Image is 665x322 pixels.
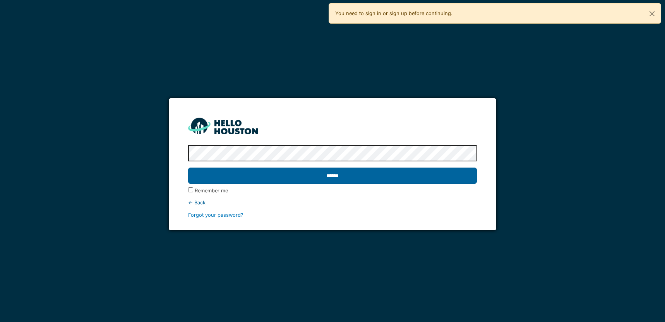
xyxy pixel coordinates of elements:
[329,3,661,24] div: You need to sign in or sign up before continuing.
[188,199,477,206] div: ← Back
[188,118,258,134] img: HH_line-BYnF2_Hg.png
[195,187,228,194] label: Remember me
[188,212,243,218] a: Forgot your password?
[643,3,661,24] button: Close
